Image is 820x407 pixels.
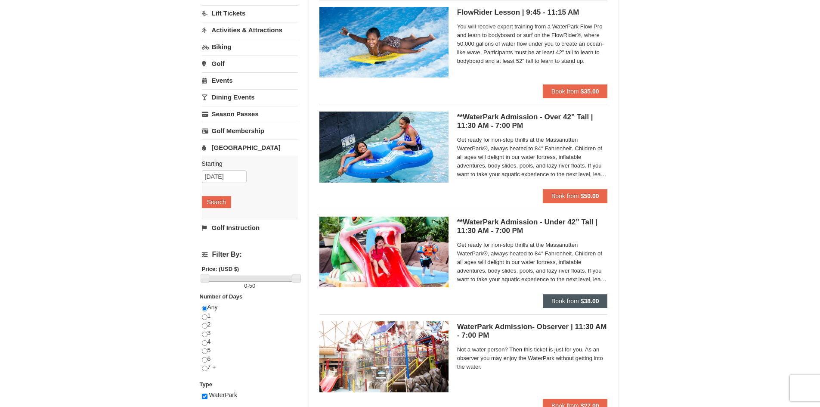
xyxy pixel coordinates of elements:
[319,112,449,182] img: 6619917-720-80b70c28.jpg
[202,220,298,236] a: Golf Instruction
[319,321,449,392] img: 6619917-1522-bd7b88d9.jpg
[202,123,298,139] a: Golf Membership
[319,7,449,78] img: 6619917-216-363963c7.jpg
[457,323,608,340] h5: WaterPark Admission- Observer | 11:30 AM - 7:00 PM
[319,217,449,287] img: 6619917-732-e1c471e4.jpg
[457,345,608,371] span: Not a water person? Then this ticket is just for you. As an observer you may enjoy the WaterPark ...
[209,391,237,398] span: WaterPark
[581,193,599,199] strong: $50.00
[200,293,243,300] strong: Number of Days
[202,39,298,55] a: Biking
[202,266,239,272] strong: Price: (USD $)
[581,88,599,95] strong: $35.00
[543,84,608,98] button: Book from $35.00
[457,8,608,17] h5: FlowRider Lesson | 9:45 - 11:15 AM
[551,298,579,304] span: Book from
[202,159,291,168] label: Starting
[244,283,247,289] span: 0
[202,72,298,88] a: Events
[202,251,298,258] h4: Filter By:
[202,140,298,155] a: [GEOGRAPHIC_DATA]
[543,189,608,203] button: Book from $50.00
[457,136,608,179] span: Get ready for non-stop thrills at the Massanutten WaterPark®, always heated to 84° Fahrenheit. Ch...
[457,113,608,130] h5: **WaterPark Admission - Over 42” Tall | 11:30 AM - 7:00 PM
[202,22,298,38] a: Activities & Attractions
[202,56,298,71] a: Golf
[457,22,608,65] span: You will receive expert training from a WaterPark Flow Pro and learn to bodyboard or surf on the ...
[543,294,608,308] button: Book from $38.00
[200,381,212,388] strong: Type
[551,88,579,95] span: Book from
[202,106,298,122] a: Season Passes
[202,89,298,105] a: Dining Events
[202,303,298,380] div: Any 1 2 3 4 5 6 7 +
[551,193,579,199] span: Book from
[202,282,298,290] label: -
[249,283,255,289] span: 50
[581,298,599,304] strong: $38.00
[457,218,608,235] h5: **WaterPark Admission - Under 42” Tall | 11:30 AM - 7:00 PM
[202,196,231,208] button: Search
[457,241,608,284] span: Get ready for non-stop thrills at the Massanutten WaterPark®, always heated to 84° Fahrenheit. Ch...
[202,5,298,21] a: Lift Tickets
